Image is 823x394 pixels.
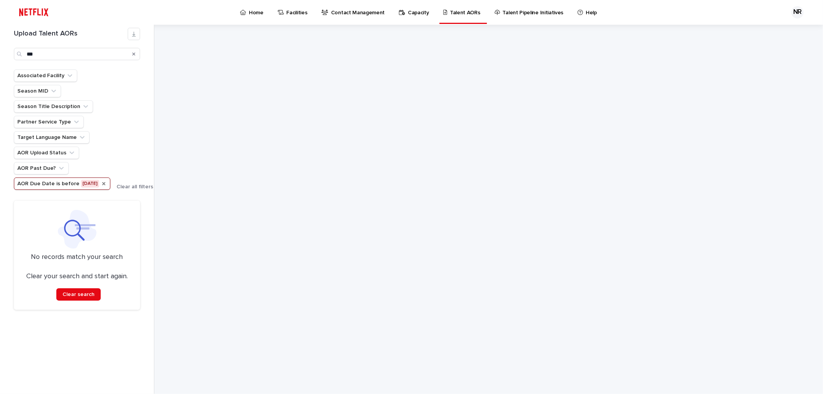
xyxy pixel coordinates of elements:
[791,6,804,19] div: NR
[63,292,95,297] span: Clear search
[117,184,153,189] span: Clear all filters
[14,48,140,60] input: Search
[56,288,101,301] button: Clear search
[14,162,69,174] button: AOR Past Due?
[23,253,131,262] p: No records match your search
[15,5,52,20] img: ifQbXi3ZQGMSEF7WDB7W
[14,147,79,159] button: AOR Upload Status
[14,116,84,128] button: Partner Service Type
[14,85,61,97] button: Season MID
[14,178,110,190] button: AOR Due Date
[26,272,128,281] p: Clear your search and start again.
[14,69,77,82] button: Associated Facility
[14,30,128,38] h1: Upload Talent AORs
[14,100,93,113] button: Season Title Description
[14,131,90,144] button: Target Language Name
[110,184,153,189] button: Clear all filters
